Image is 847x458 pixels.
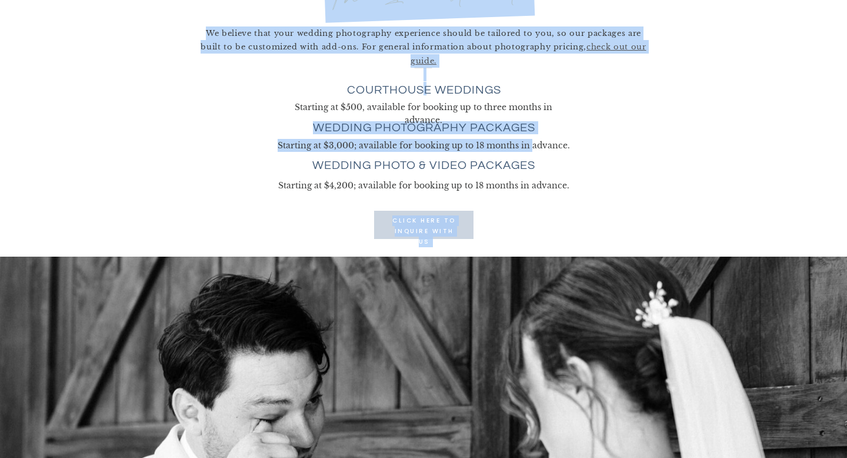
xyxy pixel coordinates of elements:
p: We believe that your wedding photography experience should be tailored to you, so our packages ar... [196,26,651,54]
h3: wedding photography packages [301,121,546,136]
a: check out our guide. [411,42,646,65]
a: click here to INQUIRE with us [388,215,461,234]
p: Starting at $3,000; available for booking up to 18 months in advance. [254,139,593,151]
p: Starting at $500, available for booking up to three months in advance. [276,101,571,114]
p: Starting at $4,200; available for booking up to 18 months in advance. [254,179,593,191]
h3: wedding photo & video packages [301,159,546,174]
h3: courthouse weddings [298,84,550,98]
